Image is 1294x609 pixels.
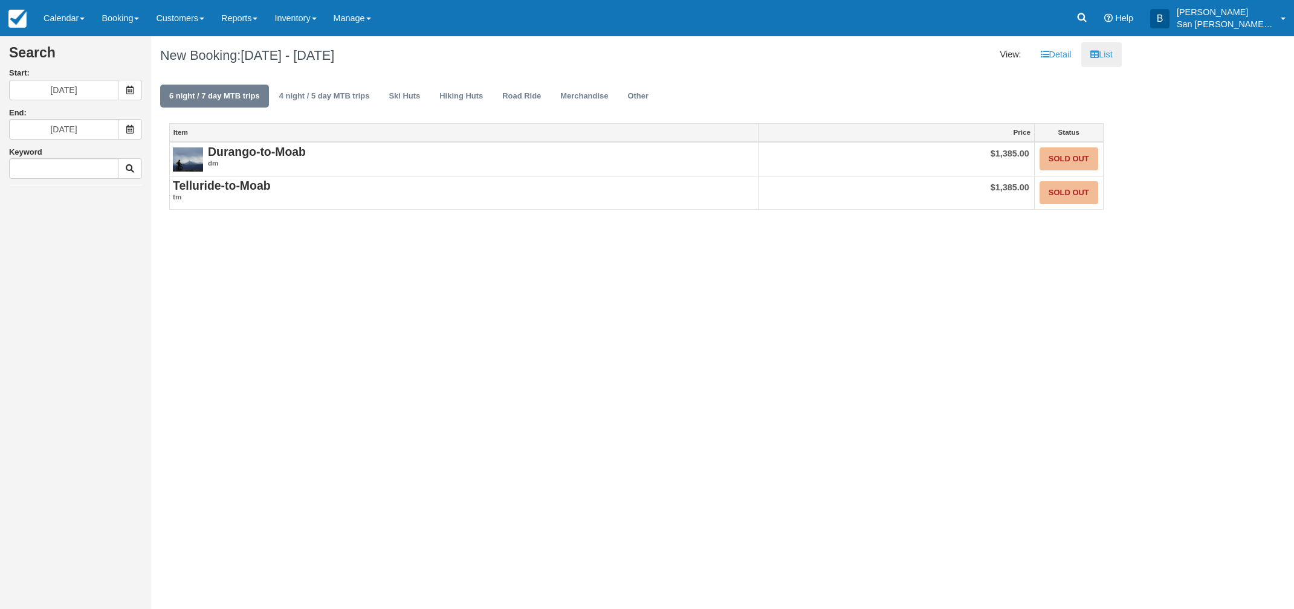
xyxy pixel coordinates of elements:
[9,147,42,156] label: Keyword
[430,85,492,108] a: Hiking Huts
[173,146,755,169] a: Durango-to-Moabdm
[173,179,271,192] strong: Telluride-to-Moab
[160,48,627,63] h1: New Booking:
[991,42,1030,67] li: View:
[1040,147,1098,171] a: SOLD OUT
[1032,42,1081,67] a: Detail
[9,45,142,68] h2: Search
[9,68,142,79] label: Start:
[1150,9,1169,28] div: B
[759,124,1034,141] a: Price
[991,149,1029,158] span: $1,385.00
[1035,124,1103,141] a: Status
[170,124,758,141] a: Item
[1177,6,1273,18] p: [PERSON_NAME]
[1081,42,1121,67] a: List
[173,146,203,176] img: S2-1
[1040,181,1098,205] a: SOLD OUT
[241,48,334,63] span: [DATE] - [DATE]
[208,145,306,158] strong: Durango-to-Moab
[1177,18,1273,30] p: San [PERSON_NAME] Hut Systems
[8,10,27,28] img: checkfront-main-nav-mini-logo.png
[618,85,658,108] a: Other
[173,179,755,202] a: Telluride-to-Moabtm
[551,85,617,108] a: Merchandise
[9,108,27,117] label: End:
[1104,14,1113,22] i: Help
[991,182,1029,192] span: $1,385.00
[380,85,429,108] a: Ski Huts
[270,85,379,108] a: 4 night / 5 day MTB trips
[173,158,755,169] em: dm
[118,158,142,179] button: Keyword Search
[160,85,269,108] a: 6 night / 7 day MTB trips
[493,85,550,108] a: Road Ride
[1115,13,1133,23] span: Help
[173,192,755,202] em: tm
